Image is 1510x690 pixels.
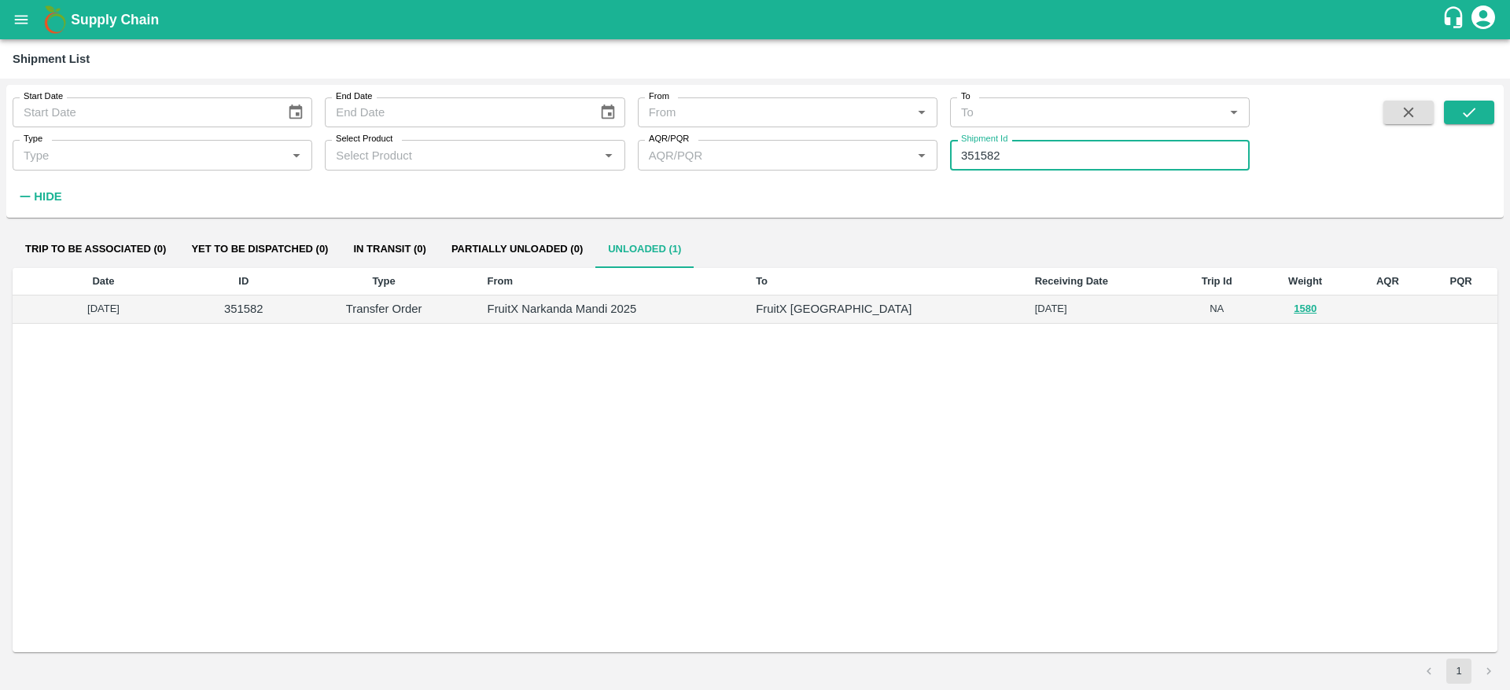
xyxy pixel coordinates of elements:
[1376,275,1399,287] b: AQR
[39,4,71,35] img: logo
[34,190,61,203] strong: Hide
[24,90,63,103] label: Start Date
[756,300,1010,317] p: FruitX [GEOGRAPHIC_DATA]
[1469,3,1497,36] div: account of current user
[649,133,689,145] label: AQR/PQR
[24,133,42,145] label: Type
[595,230,694,268] button: Unloaded (1)
[1035,275,1108,287] b: Receiving Date
[1202,275,1232,287] b: Trip Id
[488,275,514,287] b: From
[281,97,311,127] button: Choose date
[1446,659,1471,684] button: page 1
[13,49,90,69] div: Shipment List
[306,300,462,317] p: Transfer Order
[286,145,307,165] button: Open
[325,97,587,127] input: End Date
[330,145,594,165] input: Select Product
[649,90,669,103] label: From
[372,275,395,287] b: Type
[643,102,907,123] input: From
[179,230,341,268] button: Yet to be dispatched (0)
[598,145,619,165] button: Open
[439,230,595,268] button: Partially Unloaded (0)
[912,145,932,165] button: Open
[13,183,66,210] button: Hide
[1294,300,1317,318] button: 1580
[336,133,392,145] label: Select Product
[961,90,970,103] label: To
[961,133,1007,145] label: Shipment Id
[912,102,932,123] button: Open
[92,275,114,287] b: Date
[950,140,1250,170] input: Enter Shipment ID
[1288,275,1322,287] b: Weight
[13,295,194,324] td: [DATE]
[1224,102,1244,123] button: Open
[488,300,731,317] p: FruitX Narkanda Mandi 2025
[341,230,438,268] button: In transit (0)
[238,275,249,287] b: ID
[17,145,261,165] input: Type
[1414,659,1504,684] nav: pagination navigation
[71,9,1442,31] a: Supply Chain
[1450,275,1472,287] b: PQR
[593,97,623,127] button: Choose date
[1174,295,1260,324] td: NA
[1022,295,1174,324] td: [DATE]
[3,2,39,38] button: open drawer
[13,230,179,268] button: Trip to be associated (0)
[643,145,907,165] input: AQR/PQR
[336,90,372,103] label: End Date
[756,275,768,287] b: To
[955,102,1219,123] input: To
[13,97,274,127] input: Start Date
[1442,6,1469,34] div: customer-support
[207,300,281,317] p: 351582
[71,12,159,28] b: Supply Chain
